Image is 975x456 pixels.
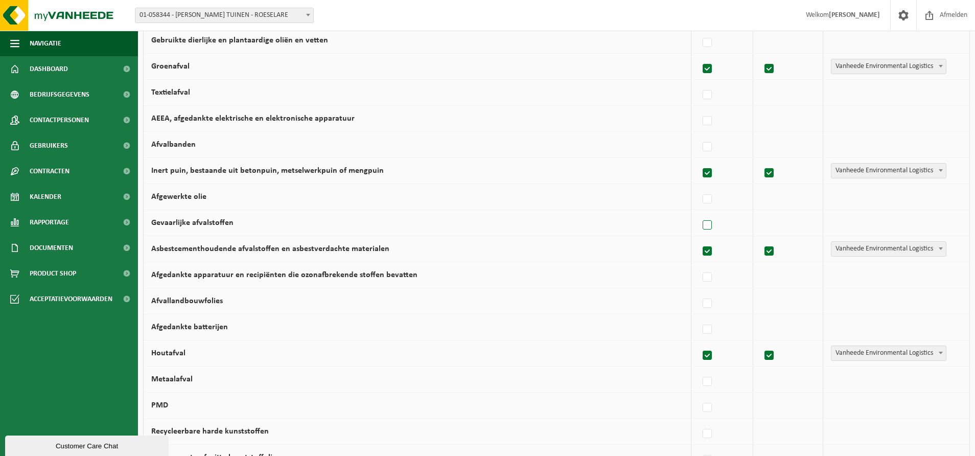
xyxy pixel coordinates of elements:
[151,349,185,357] label: Houtafval
[30,133,68,158] span: Gebruikers
[831,241,946,257] span: Vanheede Environmental Logistics
[151,323,228,331] label: Afgedankte batterijen
[831,59,946,74] span: Vanheede Environmental Logistics
[151,297,223,305] label: Afvallandbouwfolies
[151,141,196,149] label: Afvalbanden
[30,56,68,82] span: Dashboard
[30,107,89,133] span: Contactpersonen
[831,346,946,360] span: Vanheede Environmental Logistics
[831,164,946,178] span: Vanheede Environmental Logistics
[831,346,946,361] span: Vanheede Environmental Logistics
[151,271,417,279] label: Afgedankte apparatuur en recipiënten die ozonafbrekende stoffen bevatten
[151,219,234,227] label: Gevaarlijke afvalstoffen
[831,242,946,256] span: Vanheede Environmental Logistics
[135,8,313,22] span: 01-058344 - VANDECASTEELE BIRGER TUINEN - ROESELARE
[151,245,389,253] label: Asbestcementhoudende afvalstoffen en asbestverdachte materialen
[831,59,946,74] span: Vanheede Environmental Logistics
[151,88,190,97] label: Textielafval
[30,158,69,184] span: Contracten
[135,8,314,23] span: 01-058344 - VANDECASTEELE BIRGER TUINEN - ROESELARE
[30,210,69,235] span: Rapportage
[30,235,73,261] span: Documenten
[831,163,946,178] span: Vanheede Environmental Logistics
[151,427,269,436] label: Recycleerbare harde kunststoffen
[30,82,89,107] span: Bedrijfsgegevens
[151,401,168,409] label: PMD
[151,62,190,71] label: Groenafval
[151,36,328,44] label: Gebruikte dierlijke en plantaardige oliën en vetten
[151,115,355,123] label: AEEA, afgedankte elektrische en elektronische apparatuur
[30,184,61,210] span: Kalender
[5,434,171,456] iframe: chat widget
[151,167,384,175] label: Inert puin, bestaande uit betonpuin, metselwerkpuin of mengpuin
[151,193,206,201] label: Afgewerkte olie
[151,375,193,383] label: Metaalafval
[30,31,61,56] span: Navigatie
[30,261,76,286] span: Product Shop
[30,286,112,312] span: Acceptatievoorwaarden
[829,11,880,19] strong: [PERSON_NAME]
